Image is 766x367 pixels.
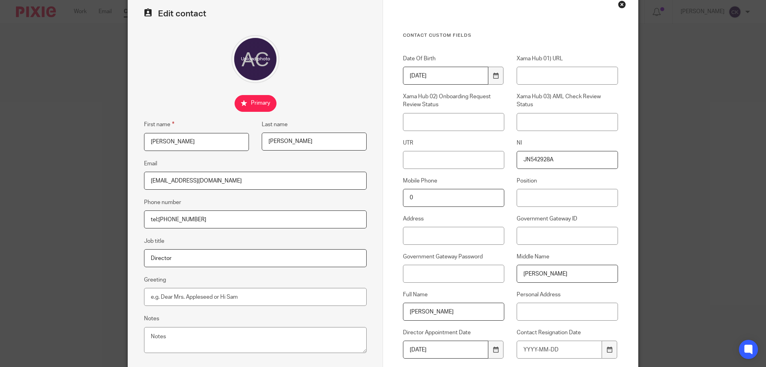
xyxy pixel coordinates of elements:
[403,253,504,261] label: Government Gateway Password
[403,341,488,359] input: YYYY-MM-DD
[517,329,618,337] label: Contact Resignation Date
[517,253,618,261] label: Middle Name
[618,0,626,8] div: Close this dialog window
[403,32,618,39] h3: Contact Custom fields
[144,120,174,129] label: First name
[517,139,618,147] label: NI
[144,276,166,284] label: Greeting
[144,288,367,306] input: e.g. Dear Mrs. Appleseed or Hi Sam
[517,291,618,299] label: Personal Address
[403,329,504,337] label: Director Appointment Date
[517,341,602,359] input: YYYY-MM-DD
[403,177,504,185] label: Mobile Phone
[144,315,159,323] label: Notes
[144,237,164,245] label: Job title
[403,215,504,223] label: Address
[144,8,367,19] h2: Edit contact
[144,160,157,168] label: Email
[403,139,504,147] label: UTR
[144,198,181,206] label: Phone number
[517,215,618,223] label: Government Gateway ID
[517,55,618,63] label: Xama Hub 01) URL
[403,55,504,63] label: Date Of Birth
[517,93,618,109] label: Xama Hub 03) AML Check Review Status
[403,67,488,85] input: YYYY-MM-DD
[403,291,504,299] label: Full Name
[403,93,504,109] label: Xama Hub 02) Onboarding Request Review Status
[517,177,618,185] label: Position
[262,121,288,129] label: Last name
